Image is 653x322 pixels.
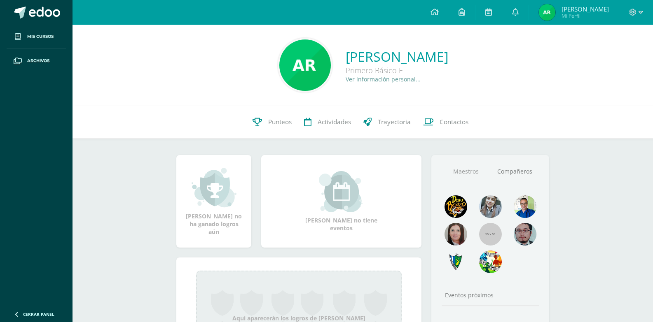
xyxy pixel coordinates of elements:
a: [PERSON_NAME] [346,48,448,65]
a: Archivos [7,49,66,73]
img: 55x55 [479,223,502,246]
div: Primero Básico E [346,65,448,75]
span: Trayectoria [378,118,411,126]
span: Mis cursos [27,33,54,40]
a: Punteos [246,106,298,139]
span: Contactos [440,118,468,126]
div: [PERSON_NAME] no ha ganado logros aún [185,167,243,236]
img: d0e54f245e8330cebada5b5b95708334.png [514,223,536,246]
a: Ver información personal... [346,75,421,83]
a: Compañeros [490,161,539,182]
img: f9be7f22a6404b4052d7942012a20df2.png [539,4,555,21]
span: Punteos [268,118,292,126]
span: Archivos [27,58,49,64]
a: Maestros [442,161,490,182]
img: 56647087fcb82fd647067e64cad88737.png [279,39,331,91]
span: Cerrar panel [23,311,54,317]
img: 29fc2a48271e3f3676cb2cb292ff2552.png [445,195,467,218]
img: a43eca2235894a1cc1b3d6ce2f11d98a.png [479,250,502,273]
span: [PERSON_NAME] [562,5,609,13]
a: Trayectoria [357,106,417,139]
a: Actividades [298,106,357,139]
img: event_small.png [319,171,364,212]
span: Actividades [318,118,351,126]
div: Eventos próximos [442,291,539,299]
span: Mi Perfil [562,12,609,19]
img: 10741f48bcca31577cbcd80b61dad2f3.png [514,195,536,218]
img: achievement_small.png [192,167,236,208]
a: Mis cursos [7,25,66,49]
div: [PERSON_NAME] no tiene eventos [300,171,383,232]
img: 7cab5f6743d087d6deff47ee2e57ce0d.png [445,250,467,273]
a: Contactos [417,106,475,139]
img: 45bd7986b8947ad7e5894cbc9b781108.png [479,195,502,218]
img: 67c3d6f6ad1c930a517675cdc903f95f.png [445,223,467,246]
